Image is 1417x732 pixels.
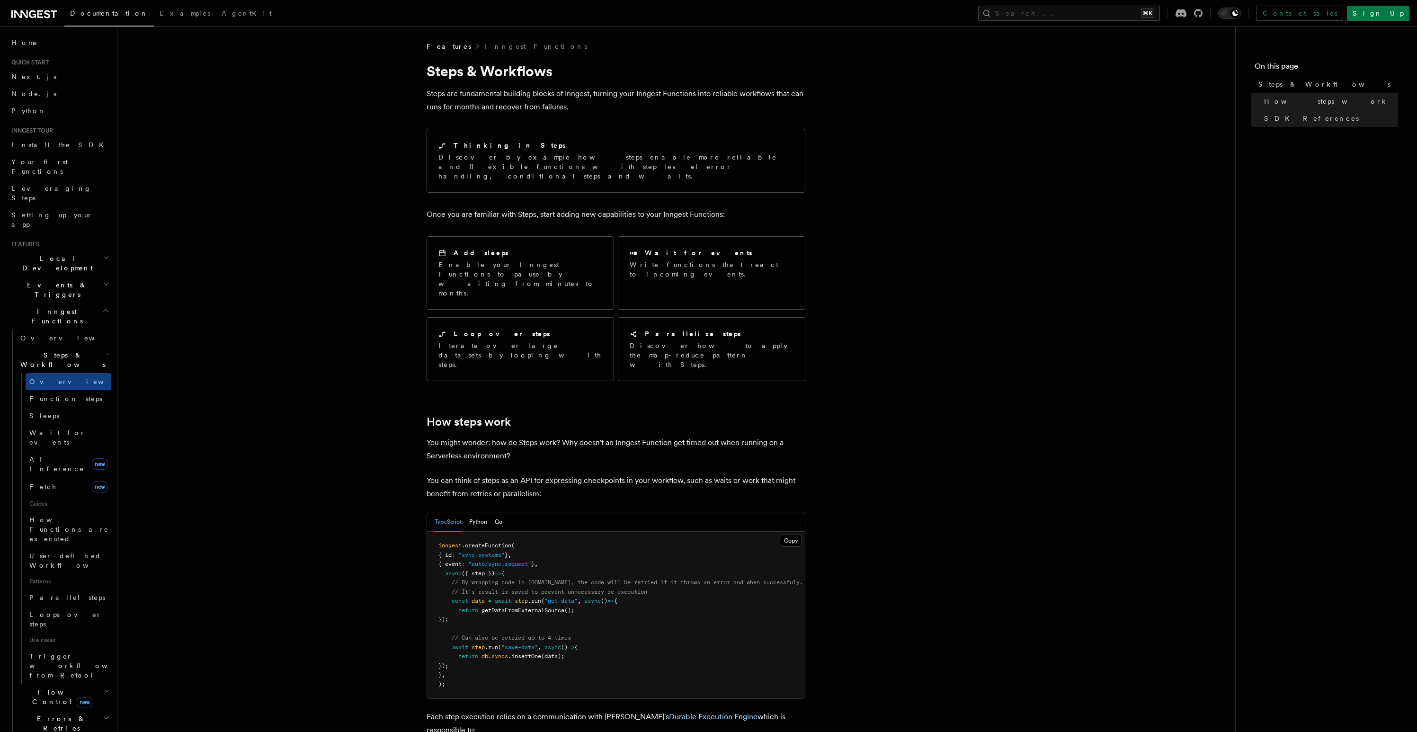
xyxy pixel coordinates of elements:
[29,552,115,569] span: User-defined Workflows
[541,598,544,604] span: (
[495,598,511,604] span: await
[11,38,38,47] span: Home
[438,152,793,181] p: Discover by example how steps enable more reliable and flexible functions with step-level error h...
[11,185,91,202] span: Leveraging Steps
[1255,76,1398,93] a: Steps & Workflows
[578,598,581,604] span: ,
[17,373,111,684] div: Steps & Workflows
[458,653,478,660] span: return
[1255,61,1398,76] h4: On this page
[584,598,601,604] span: async
[645,248,752,258] h2: Wait for events
[438,561,462,567] span: { event
[458,607,478,614] span: return
[1264,114,1359,123] span: SDK References
[438,681,445,687] span: );
[538,644,541,651] span: ,
[618,317,805,381] a: Parallelize stepsDiscover how to apply the map-reduce pattern with Steps.
[8,250,111,277] button: Local Development
[601,598,607,604] span: ()
[462,542,511,549] span: .createFunction
[505,552,508,558] span: }
[154,3,216,26] a: Examples
[501,644,538,651] span: "save-data"
[454,141,566,150] h2: Thinking in Steps
[222,9,272,17] span: AgentKit
[442,671,445,678] span: ,
[11,73,56,80] span: Next.js
[568,644,574,651] span: =>
[427,87,805,114] p: Steps are fundamental building blocks of Inngest, turning your Inngest Functions into reliable wo...
[452,644,468,651] span: await
[20,334,118,342] span: Overview
[8,59,49,66] span: Quick start
[29,455,84,473] span: AI Inference
[544,598,578,604] span: "get-data"
[29,652,134,679] span: Trigger workflows from Retool
[29,395,102,402] span: Function steps
[11,158,68,175] span: Your first Functions
[469,512,487,532] button: Python
[1260,110,1398,127] a: SDK References
[26,424,111,451] a: Wait for events
[1347,6,1409,21] a: Sign Up
[427,42,471,51] span: Features
[26,407,111,424] a: Sleeps
[8,303,111,330] button: Inngest Functions
[452,598,468,604] span: const
[574,644,578,651] span: {
[8,277,111,303] button: Events & Triggers
[29,378,127,385] span: Overview
[495,512,502,532] button: Go
[564,607,574,614] span: ();
[26,511,111,547] a: How Functions are executed
[92,458,107,470] span: new
[438,341,602,369] p: Iterate over large datasets by looping with steps.
[26,373,111,390] a: Overview
[495,570,501,577] span: =>
[561,644,568,651] span: ()
[11,141,109,149] span: Install the SDK
[472,598,485,604] span: data
[26,589,111,606] a: Parallel steps
[508,552,511,558] span: ,
[1141,9,1154,18] kbd: ⌘K
[488,653,491,660] span: .
[8,206,111,233] a: Setting up your app
[438,671,442,678] span: }
[29,611,102,628] span: Loops over steps
[216,3,277,26] a: AgentKit
[17,330,111,347] a: Overview
[26,633,111,648] span: Use cases
[8,136,111,153] a: Install the SDK
[160,9,210,17] span: Examples
[427,415,511,428] a: How steps work
[77,697,92,707] span: new
[491,653,508,660] span: syncs
[1258,80,1390,89] span: Steps & Workflows
[8,85,111,102] a: Node.js
[462,570,495,577] span: ({ step })
[435,512,462,532] button: TypeScript
[614,598,617,604] span: {
[481,653,488,660] span: db
[26,451,111,477] a: AI Inferencenew
[438,260,602,298] p: Enable your Inngest Functions to pause by waiting from minutes to months.
[70,9,148,17] span: Documentation
[452,589,647,595] span: // It's result is saved to prevent unnecessary re-execution
[8,280,103,299] span: Events & Triggers
[484,42,587,51] a: Inngest Functions
[8,241,39,248] span: Features
[508,653,541,660] span: .insertOne
[26,648,111,684] a: Trigger workflows from Retool
[427,317,614,381] a: Loop over stepsIterate over large datasets by looping with steps.
[501,570,505,577] span: {
[427,208,805,221] p: Once you are familiar with Steps, start adding new capabilities to your Inngest Functions:
[11,211,93,228] span: Setting up your app
[669,712,758,721] a: Durable Execution Engine
[607,598,614,604] span: =>
[535,561,538,567] span: ,
[26,606,111,633] a: Loops over steps
[438,542,462,549] span: inngest
[17,687,104,706] span: Flow Control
